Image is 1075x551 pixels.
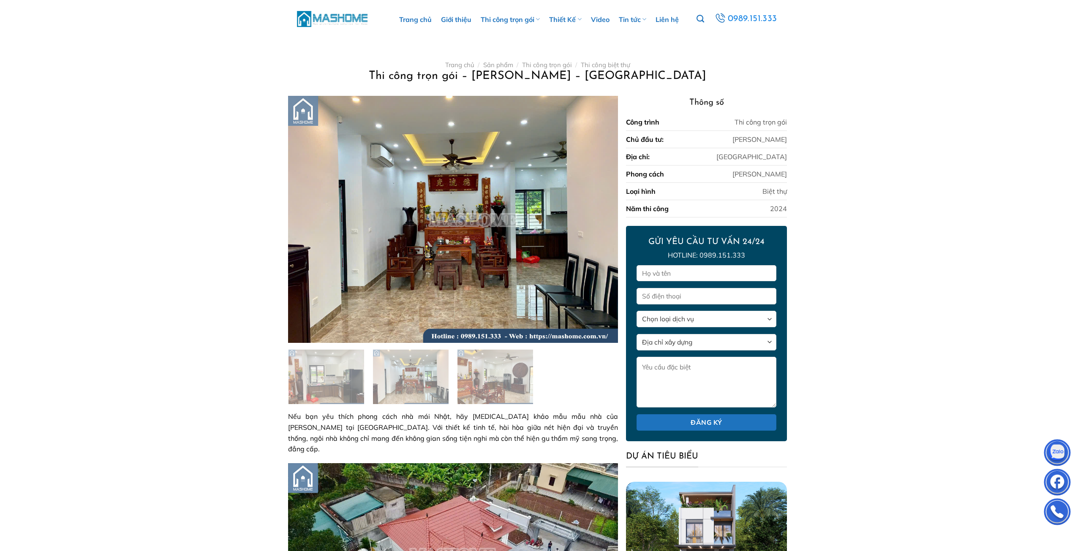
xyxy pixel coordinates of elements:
h3: Thông số [626,96,787,109]
img: Thi công trọn gói - Anh Vũ - Hà Nam 1 [288,96,618,343]
span: / [517,61,518,69]
div: Công trình [626,117,659,127]
span: Nếu bạn yêu thích phong cách nhà mái Nhật, hãy [MEDICAL_DATA] khảo mẫu mẫu nhà của [PERSON_NAME] ... [288,412,618,453]
img: Thi công trọn gói - Anh Vũ - Hà Nam 7 [288,350,364,406]
a: Sản phẩm [483,61,513,69]
img: Thi công trọn gói - Anh Vũ - Hà Nam 9 [457,350,533,406]
a: Trang chủ [445,61,474,69]
h2: GỬI YÊU CẦU TƯ VẤN 24/24 [637,236,776,247]
div: Thi công trọn gói [735,117,787,127]
img: Zalo [1045,441,1070,467]
input: Họ và tên [637,265,776,282]
div: [PERSON_NAME] [732,134,787,144]
div: [PERSON_NAME] [732,169,787,179]
form: Form liên hệ [626,226,787,441]
a: Tìm kiếm [697,10,704,28]
div: Địa chỉ: [626,152,650,162]
div: Phong cách [626,169,664,179]
input: Số điện thoại [637,288,776,304]
div: Loại hình [626,186,656,196]
img: Phone [1045,500,1070,526]
div: [GEOGRAPHIC_DATA] [716,152,787,162]
a: 0989.151.333 [713,11,778,27]
span: DỰ ÁN TIÊU BIỂU [626,450,698,467]
div: Biệt thự [762,186,787,196]
a: Thi công trọn gói [522,61,572,69]
p: Hotline: 0989.151.333 [637,250,776,261]
div: Năm thi công [626,204,669,214]
span: 0989.151.333 [728,12,777,26]
input: Đăng ký [637,414,776,431]
a: Thi công biệt thự [581,61,630,69]
span: / [575,61,577,69]
div: 2024 [770,204,787,214]
img: Thi công trọn gói - Anh Vũ - Hà Nam 8 [373,350,449,406]
img: Facebook [1045,471,1070,496]
div: Chủ đầu tư: [626,134,664,144]
span: / [478,61,479,69]
h1: Thi công trọn gói – [PERSON_NAME] – [GEOGRAPHIC_DATA] [298,69,777,84]
img: MasHome – Tổng Thầu Thiết Kế Và Xây Nhà Trọn Gói [297,10,369,28]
